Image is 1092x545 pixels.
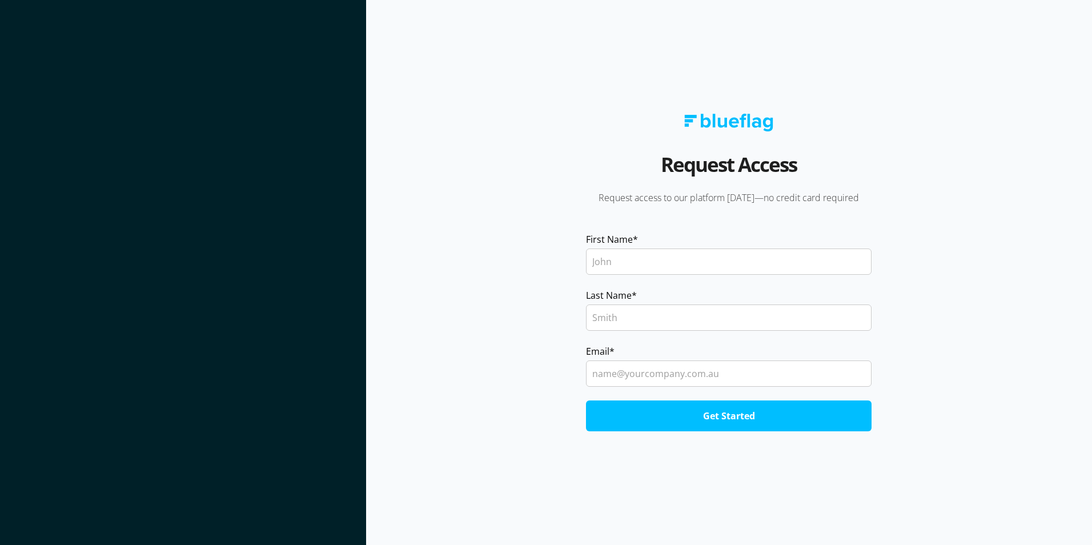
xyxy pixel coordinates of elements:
span: First Name [586,233,633,246]
span: Email [586,344,609,358]
img: Blue Flag logo [684,114,773,131]
p: Request access to our platform [DATE]—no credit card required [570,191,888,204]
input: name@yourcompany.com.au [586,360,872,387]
span: Last Name [586,288,632,302]
h2: Request Access [661,149,797,191]
input: Smith [586,304,872,331]
input: John [586,249,872,275]
input: Get Started [586,400,872,431]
